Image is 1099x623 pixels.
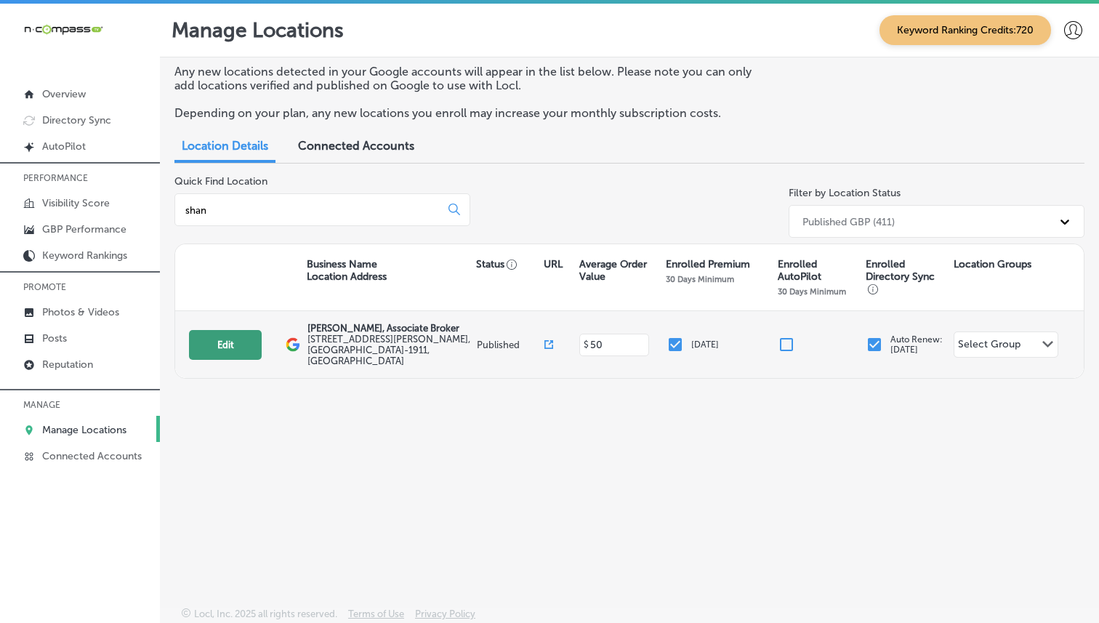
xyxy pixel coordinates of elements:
[307,334,473,366] label: [STREET_ADDRESS][PERSON_NAME] , [GEOGRAPHIC_DATA]-1911, [GEOGRAPHIC_DATA]
[866,258,946,295] p: Enrolled Directory Sync
[194,608,337,619] p: Locl, Inc. 2025 all rights reserved.
[23,23,103,36] img: 660ab0bf-5cc7-4cb8-ba1c-48b5ae0f18e60NCTV_CLogo_TV_Black_-500x88.png
[879,15,1051,45] span: Keyword Ranking Credits: 720
[172,18,344,42] p: Manage Locations
[42,197,110,209] p: Visibility Score
[778,258,858,283] p: Enrolled AutoPilot
[42,223,126,236] p: GBP Performance
[42,358,93,371] p: Reputation
[691,339,719,350] p: [DATE]
[42,114,111,126] p: Directory Sync
[778,286,846,297] p: 30 Days Minimum
[174,106,766,120] p: Depending on your plan, any new locations you enroll may increase your monthly subscription costs.
[42,306,119,318] p: Photos & Videos
[42,332,67,345] p: Posts
[42,424,126,436] p: Manage Locations
[42,88,86,100] p: Overview
[174,175,267,188] label: Quick Find Location
[42,450,142,462] p: Connected Accounts
[958,338,1020,355] div: Select Group
[789,187,901,199] label: Filter by Location Status
[477,339,544,350] p: Published
[184,204,437,217] input: All Locations
[544,258,563,270] p: URL
[182,139,268,153] span: Location Details
[189,330,262,360] button: Edit
[584,339,589,350] p: $
[954,258,1031,270] p: Location Groups
[286,337,300,352] img: logo
[802,215,895,228] div: Published GBP (411)
[42,140,86,153] p: AutoPilot
[298,139,414,153] span: Connected Accounts
[307,258,387,283] p: Business Name Location Address
[476,258,544,270] p: Status
[42,249,127,262] p: Keyword Rankings
[579,258,659,283] p: Average Order Value
[307,323,473,334] p: [PERSON_NAME], Associate Broker
[890,334,943,355] p: Auto Renew: [DATE]
[666,274,734,284] p: 30 Days Minimum
[174,65,766,92] p: Any new locations detected in your Google accounts will appear in the list below. Please note you...
[666,258,750,270] p: Enrolled Premium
